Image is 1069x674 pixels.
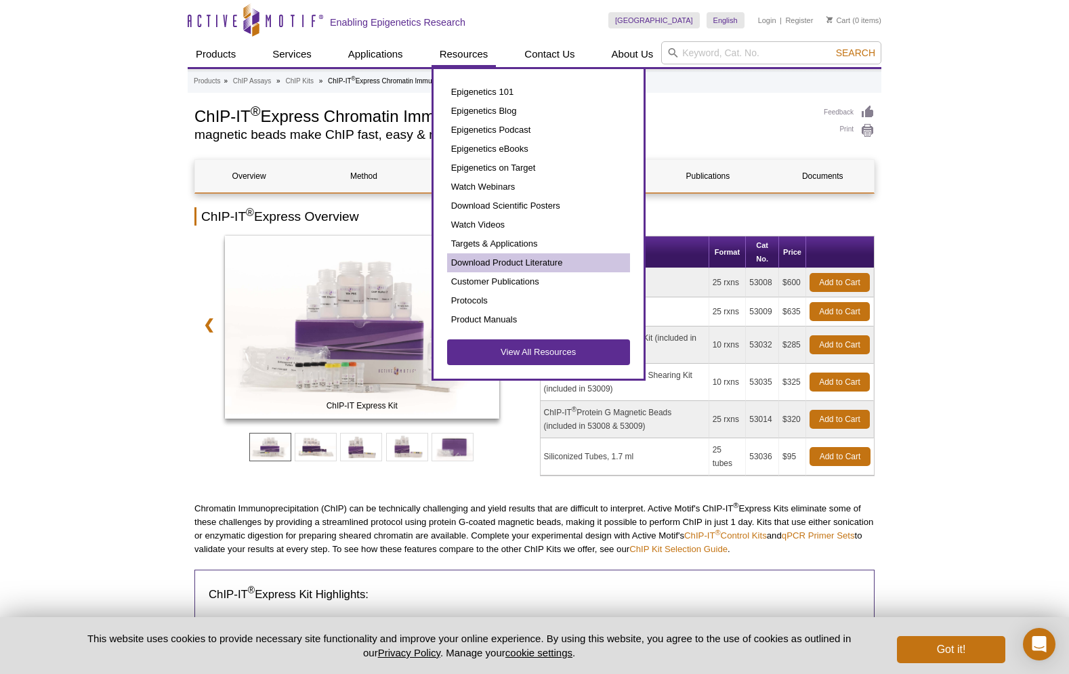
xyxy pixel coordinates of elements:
sup: ® [352,75,356,82]
a: ❮ [194,309,224,340]
a: Method [310,160,417,192]
a: Add to Cart [810,373,870,392]
img: Your Cart [826,16,833,23]
td: 25 tubes [709,438,747,476]
a: Privacy Policy [378,647,440,658]
td: 53032 [746,327,779,364]
li: ChIP-IT Express sonication is ideal for high quality chromatin fragmentation of difficult-to-lyse... [231,613,847,631]
a: ChIP-IT Express Kit [225,236,499,423]
h2: Enabling Epigenetics Research [330,16,465,28]
h3: ChIP-IT Express Kit Highlights: [209,587,860,603]
td: 25 rxns [709,401,747,438]
td: $600 [779,268,806,297]
sup: ® [572,406,577,413]
td: 25 rxns [709,297,747,327]
a: Download Scientific Posters [447,196,630,215]
td: 25 rxns [709,268,747,297]
a: Add to Cart [810,410,870,429]
td: $320 [779,401,806,438]
input: Keyword, Cat. No. [661,41,881,64]
sup: ® [246,207,254,218]
td: ChIP-IT Express Enzymatic Shearing Kit (included in 53009) [541,364,709,401]
a: Contents [425,160,532,192]
button: Got it! [897,636,1005,663]
a: Watch Webinars [447,177,630,196]
td: 53035 [746,364,779,401]
a: Services [264,41,320,67]
a: Targets & Applications [447,234,630,253]
a: Documents [769,160,877,192]
a: Feedback [824,105,875,120]
a: Download Product Literature [447,253,630,272]
a: ChIP Kits [285,75,314,87]
a: Login [758,16,776,25]
td: 53008 [746,268,779,297]
a: View All Resources [447,339,630,365]
a: Publications [654,160,761,192]
sup: ® [251,104,261,119]
a: Epigenetics 101 [447,83,630,102]
td: $285 [779,327,806,364]
a: Products [194,75,220,87]
a: Resources [432,41,497,67]
a: Add to Cart [810,302,870,321]
a: Print [824,123,875,138]
a: Contact Us [516,41,583,67]
a: Applications [340,41,411,67]
button: Search [832,47,879,59]
div: Open Intercom Messenger [1023,628,1055,660]
td: 53009 [746,297,779,327]
a: Epigenetics eBooks [447,140,630,159]
a: About Us [604,41,662,67]
sup: ® [715,528,721,536]
a: Add to Cart [810,447,871,466]
a: qPCR Primer Sets [782,530,855,541]
td: 10 rxns [709,364,747,401]
a: Products [188,41,244,67]
th: Price [779,236,806,268]
a: ChIP Assays [233,75,272,87]
td: 53014 [746,401,779,438]
th: Cat No. [746,236,779,268]
a: [GEOGRAPHIC_DATA] [608,12,700,28]
td: 53036 [746,438,779,476]
sup: ® [733,501,738,509]
li: (0 items) [826,12,881,28]
td: $635 [779,297,806,327]
a: Epigenetics on Target [447,159,630,177]
a: Register [785,16,813,25]
li: » [319,77,323,85]
a: Cart [826,16,850,25]
sup: ® [248,585,255,595]
li: ChIP-IT Express Chromatin Immunoprecipitation Kits [328,77,489,85]
a: Epigenetics Podcast [447,121,630,140]
img: ChIP-IT Express Kit [225,236,499,419]
h1: ChIP-IT Express Chromatin Immunoprecipitation Kits [194,105,810,125]
a: ChIP-IT®Control Kits [684,530,767,541]
td: $325 [779,364,806,401]
a: ChIP Kit Selection Guide [629,544,728,554]
li: » [276,77,280,85]
th: Format [709,236,747,268]
a: Epigenetics Blog [447,102,630,121]
td: 10 rxns [709,327,747,364]
td: $95 [779,438,806,476]
a: Product Manuals [447,310,630,329]
p: This website uses cookies to provide necessary site functionality and improve your online experie... [64,631,875,660]
h2: ChIP-IT Express Overview [194,207,875,226]
button: cookie settings [505,647,572,658]
p: Chromatin Immunoprecipitation (ChIP) can be technically challenging and yield results that are di... [194,502,875,556]
li: | [780,12,782,28]
a: Customer Publications [447,272,630,291]
a: Add to Cart [810,335,870,354]
li: » [224,77,228,85]
span: Search [836,47,875,58]
a: Protocols [447,291,630,310]
td: ChIP-IT Protein G Magnetic Beads (included in 53008 & 53009) [541,401,709,438]
a: Watch Videos [447,215,630,234]
h2: magnetic beads make ChIP fast, easy & more reproducible [194,129,810,141]
a: Overview [195,160,303,192]
a: Add to Cart [810,273,870,292]
span: ChIP-IT Express Kit [228,399,496,413]
a: English [707,12,745,28]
